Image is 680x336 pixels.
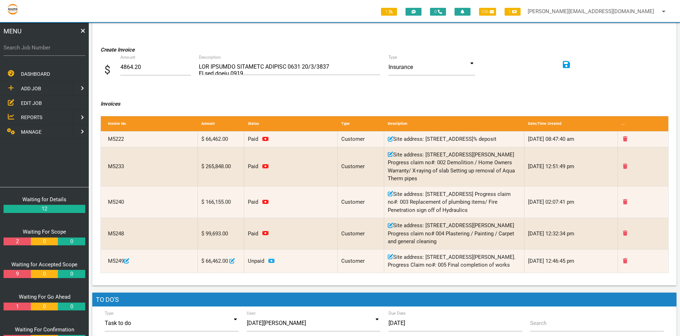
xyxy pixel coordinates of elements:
[262,136,268,142] a: Click to remove payment
[248,230,258,237] span: Invoice paid on 21/08/2025
[262,163,268,170] a: Click to remove payment
[92,293,676,307] h1: To Do's
[430,8,446,16] span: 0
[4,44,85,52] label: Search Job Number
[338,187,384,218] div: Customer
[23,229,66,235] a: Waiting For Scope
[384,132,524,147] div: Site address: [STREET_ADDRESS]% deposit
[58,238,85,246] a: 0
[198,147,244,186] div: $ 265,848.00
[198,132,244,147] div: $ 66,462.00
[479,8,496,16] span: 106
[104,250,198,273] div: M5249
[104,147,198,186] div: M5233
[505,8,521,16] span: 1
[199,59,380,75] textarea: LOR IPSUMDO SITAMETC ADIPISC 0631 20/3/3837 El sed doeiu 0919 Tempo - Incididun utlaboreetd ma al...
[4,238,31,246] a: 2
[198,116,244,132] div: Amount
[31,303,58,311] a: 0
[338,218,384,249] div: Customer
[338,116,384,132] div: Type
[384,116,524,132] div: Description
[21,114,42,120] span: REPORTS
[58,270,85,278] a: 0
[11,261,77,268] a: Waiting for Accepted Scope
[338,147,384,186] div: Customer
[22,196,66,203] a: Waiting for Details
[524,132,618,147] div: [DATE] 08:47:40 am
[530,319,546,327] label: Search
[104,187,198,218] div: M5240
[198,218,244,249] div: $ 99,693.00
[31,270,58,278] a: 0
[524,187,618,218] div: [DATE] 02:07:41 pm
[388,54,397,60] label: Type
[388,310,406,316] label: Due Date
[100,47,135,53] i: Create Invoice
[248,136,258,142] span: Invoice paid on 24/04/2025
[199,54,221,60] label: Description
[19,294,70,300] a: Waiting For Go Ahead
[247,310,256,316] label: User
[381,8,397,16] span: 1
[248,199,258,205] span: Invoice paid on 02/07/2025
[104,116,198,132] div: Invoice No.
[31,238,58,246] a: 0
[120,54,177,60] label: Amount
[524,147,618,186] div: [DATE] 12:51:49 pm
[4,270,31,278] a: 9
[384,218,524,249] div: Site address: [STREET_ADDRESS][PERSON_NAME] Progress claim no# 004 Plastering / Painting / Carpet...
[21,71,50,77] span: DASHBOARD
[262,230,268,237] a: Click to remove payment
[104,218,198,249] div: M5248
[384,187,524,218] div: Site address: [STREET_ADDRESS] Progress claim no#: 003 Replacement of plumbing items/ Fire Penetr...
[4,205,85,213] a: 12
[524,116,618,132] div: Date/Time Created
[338,250,384,273] div: Customer
[618,116,664,132] div: ...
[21,86,41,91] span: ADD JOB
[4,303,31,311] a: 1
[104,62,120,78] span: $
[4,26,22,36] span: MENU
[244,116,338,132] div: Status
[198,187,244,218] div: $ 166,155.00
[58,303,85,311] a: 0
[15,326,74,333] a: Waiting For Confirmation
[338,132,384,147] div: Customer
[563,59,570,71] a: Click to Save.
[104,132,198,147] div: M5222
[105,310,114,316] label: Type
[524,250,618,273] div: [DATE] 12:46:45 pm
[524,218,618,249] div: [DATE] 12:32:34 pm
[7,4,18,15] img: s3file
[21,129,42,135] span: MANAGE
[248,163,258,170] span: Invoice paid on 15/05/2025
[262,199,268,205] a: Click to remove payment
[198,250,244,273] div: $ 66,462.00
[248,258,264,264] span: Unpaid
[21,100,42,106] span: EDIT JOB
[100,101,120,107] i: Invoices
[268,258,274,264] a: Click to pay invoice
[384,250,524,273] div: Site address: [STREET_ADDRESS][PERSON_NAME]. Progress Claim no#: 005 Final completion of works
[384,147,524,186] div: Site address: [STREET_ADDRESS][PERSON_NAME] Progress claim no#: 002 Demolition / Home Owners Warr...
